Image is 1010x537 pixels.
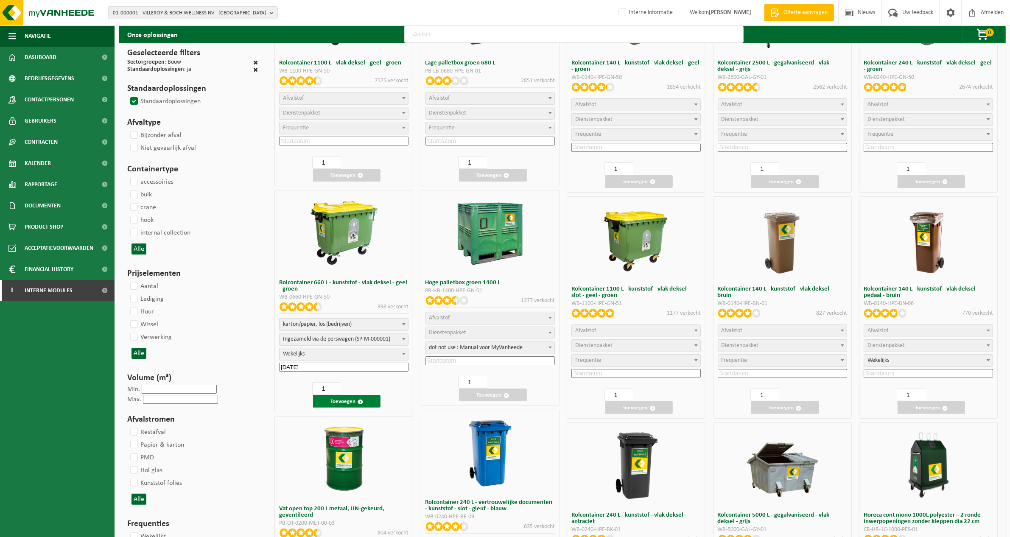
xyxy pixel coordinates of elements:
h3: Prijselementen [127,267,258,280]
button: Toevoegen [459,169,526,182]
input: 1 [750,162,779,175]
h3: Rolcontainer 140 L - kunststof - vlak deksel - geel - groen [571,60,701,73]
p: 1177 verkocht [667,309,701,318]
button: Toevoegen [898,401,965,414]
div: : Bouw [127,59,181,67]
button: Toevoegen [605,401,673,414]
button: Alle [131,348,146,359]
div: WB-0660-HPE-GN-50 [279,294,408,300]
label: Restafval [129,426,166,439]
p: 2851 verkocht [521,76,555,85]
label: Bijzonder afval [129,129,182,142]
h3: Standaardoplossingen [127,82,258,95]
button: Toevoegen [751,175,819,188]
span: Ingezameld via de perswagen (SP-M-000001) [279,333,408,346]
label: crane [129,201,156,214]
span: dot not use : Manual voor MyVanheede [426,342,554,354]
h3: Rolcontainer 240 L - kunststof - vlak deksel - geel - groen [864,60,993,73]
img: WB-0240-HPE-BE-09 [454,417,526,489]
span: Frequentie [429,125,455,131]
label: Kunststof folies [129,477,182,489]
span: dot not use : Manual voor MyVanheede [425,341,555,354]
span: Afvalstof [722,327,742,334]
div: WB-2500-GAL-GY-01 [718,75,847,81]
button: Toevoegen [605,175,673,188]
input: Startdatum [425,137,555,145]
span: Dienstenpakket [575,116,613,123]
label: Max. [127,396,141,403]
h3: Geselecteerde filters [127,47,258,59]
span: Frequentie [722,131,747,137]
label: bulk [129,188,152,201]
input: 1 [750,389,779,401]
div: PB-HB-1400-HPE-GN-01 [425,288,555,294]
div: WB-1100-HPE-GN-50 [279,68,408,74]
label: Hol glas [129,464,162,477]
p: 770 verkocht [962,309,993,318]
div: PB-LB-0680-HPE-GN-01 [425,68,555,74]
span: Afvalstof [867,101,888,108]
button: Toevoegen [751,401,819,414]
div: WB-0140-HPE-BN-01 [718,301,847,307]
span: Sectorgroepen [127,59,165,65]
input: Startdatum [718,143,847,152]
input: Startdatum [571,369,701,378]
span: Interne modules [25,280,73,301]
p: 7575 verkocht [375,76,408,85]
div: WB-0240-HPE-GN-50 [864,75,993,81]
span: karton/papier, los (bedrijven) [279,318,408,331]
img: WB-0660-HPE-GN-50 [308,197,380,269]
span: Wekelijks [279,348,408,361]
span: Documenten [25,195,61,216]
input: 1 [312,156,341,169]
img: CR-HR-1C-1000-PES-01 [892,429,965,501]
input: Startdatum [279,137,408,145]
span: Afvalstof [429,95,450,101]
p: 1377 verkocht [521,296,555,305]
h3: Volume (m³) [127,372,258,384]
span: Afvalstof [722,101,742,108]
span: Frequentie [283,125,309,131]
span: Frequentie [867,131,893,137]
span: Dienstenpakket [867,116,905,123]
span: Wekelijks [280,348,408,360]
span: Rapportage [25,174,57,195]
span: Afvalstof [575,101,596,108]
p: 2562 verkocht [813,83,847,92]
div: WB-0140-HPE-BN-06 [864,301,993,307]
div: WB-5000-GAL-GY-01 [718,527,847,533]
span: 0 [985,28,994,36]
img: WB-0140-HPE-BN-06 [892,203,965,275]
h3: Rolcontainer 240 L - kunststof - vlak deksel - antraciet [571,512,701,525]
button: Toevoegen [313,395,380,408]
span: Offerte aanvragen [781,8,830,17]
span: Financial History [25,259,73,280]
div: WB-1100-HPE-GN-51 [571,301,701,307]
h3: Lage palletbox groen 680 L [425,60,555,66]
span: Dienstenpakket [867,342,905,349]
span: Frequentie [722,357,747,364]
span: Dienstenpakket [283,110,320,116]
p: 827 verkocht [816,309,847,318]
span: Kalender [25,153,51,174]
span: Acceptatievoorwaarden [25,238,93,259]
h3: Rolcontainer 5000 L - gegalvaniseerd - vlak deksel - grijs [718,512,847,525]
h3: Rolcontainer 140 L - kunststof - vlak deksel - pedaal - bruin [864,286,993,299]
span: Bedrijfsgegevens [25,68,74,89]
span: I [8,280,16,301]
img: WB-1100-HPE-GN-51 [600,203,672,275]
input: Startdatum [864,369,993,378]
h3: Horeca cont mono 1000L polyester – 2 ronde inwerpopeningen zonder kleppen dia 22 cm [864,512,993,525]
input: Startdatum [279,363,408,372]
h2: Onze oplossingen [119,26,186,43]
input: 1 [897,389,926,401]
h3: Rolcontainer 240 L - vertrouwelijke documenten - kunststof - slot - gleuf - blauw [425,499,555,512]
input: 1 [458,156,487,169]
strong: [PERSON_NAME] [709,9,751,16]
p: 2674 verkocht [959,83,993,92]
div: WB-0140-HPE-GN-50 [571,75,701,81]
span: Wekelijks [864,354,993,367]
input: Startdatum [718,369,847,378]
label: PMD [129,451,154,464]
label: Verwerking [129,331,172,344]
